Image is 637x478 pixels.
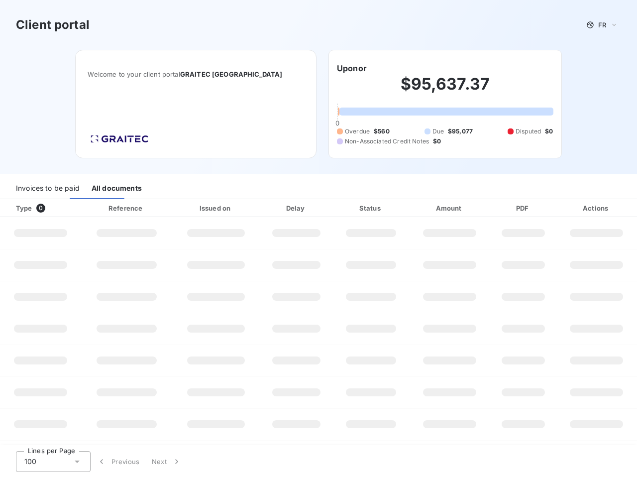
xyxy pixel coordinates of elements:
div: Status [335,203,407,213]
h6: Uponor [337,62,367,74]
span: Overdue [345,127,370,136]
span: Disputed [516,127,541,136]
span: GRAITEC [GEOGRAPHIC_DATA] [180,70,283,78]
span: 0 [36,204,45,213]
img: Company logo [88,132,151,146]
div: PDF [492,203,554,213]
div: Issued on [174,203,258,213]
span: Welcome to your client portal [88,70,304,78]
span: $0 [433,137,441,146]
span: $560 [374,127,390,136]
span: 0 [335,119,339,127]
span: Due [432,127,444,136]
div: Amount [411,203,489,213]
span: $0 [545,127,553,136]
span: Non-Associated Credit Notes [345,137,429,146]
h2: $95,637.37 [337,74,553,104]
div: All documents [92,178,142,199]
span: FR [598,21,606,29]
span: $95,077 [448,127,473,136]
button: Previous [91,451,146,472]
div: Reference [108,204,142,212]
div: Delay [262,203,331,213]
div: Actions [558,203,635,213]
div: Invoices to be paid [16,178,80,199]
button: Next [146,451,188,472]
h3: Client portal [16,16,90,34]
span: 100 [24,457,36,467]
div: Type [10,203,79,213]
